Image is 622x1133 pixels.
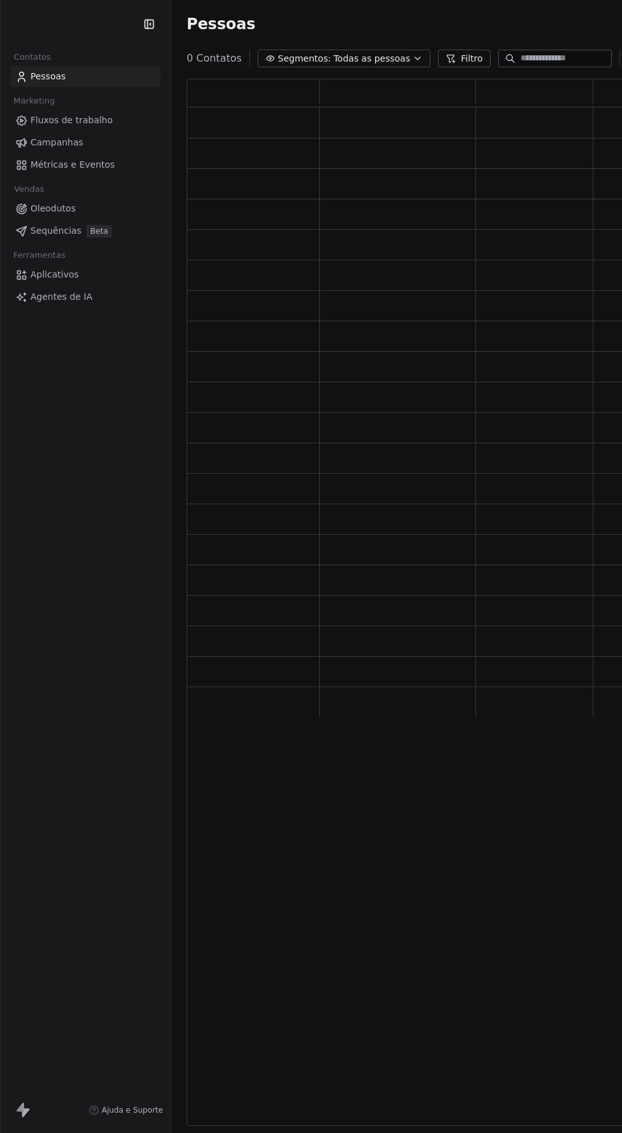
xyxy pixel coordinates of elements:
a: Campanhas [10,132,161,153]
font: Filtro [461,53,482,64]
font: Todas as pessoas [333,53,410,64]
a: Oleodutos [10,198,161,219]
font: Contatos [14,52,51,62]
a: Métricas e Eventos [10,154,161,175]
font: Métricas e Eventos [30,159,115,170]
font: Beta [90,227,108,236]
font: 0 Contatos [187,52,242,64]
font: Pessoas [187,15,255,33]
font: Pessoas [30,71,66,81]
font: Campanhas [30,137,83,147]
font: Fluxos de trabalho [30,115,113,125]
font: Aplicativos [30,269,79,279]
a: Fluxos de trabalho [10,110,161,131]
font: Vendas [14,184,44,194]
font: Agentes de IA [30,292,92,302]
font: Oleodutos [30,203,76,213]
a: SequênciasBeta [10,220,161,241]
font: Ajuda e Suporte [102,1106,163,1115]
font: Marketing [14,96,55,105]
font: Ferramentas [13,250,65,260]
font: Segmentos: [278,53,331,64]
a: Pessoas [10,66,161,87]
a: Ajuda e Suporte [89,1105,163,1115]
font: Sequências [30,225,81,236]
button: Filtro [438,50,490,67]
a: Aplicativos [10,264,161,285]
a: Agentes de IA [10,286,161,307]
